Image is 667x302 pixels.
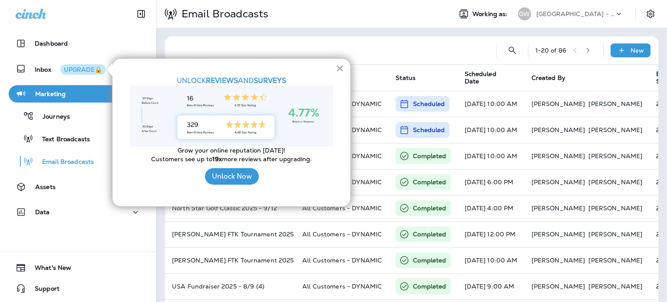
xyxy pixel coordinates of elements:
p: [PERSON_NAME] [588,257,642,264]
p: [PERSON_NAME] [532,153,585,159]
strong: REVIEWS [206,76,238,85]
p: [PERSON_NAME] [588,231,642,238]
td: [DATE] 10:00 AM [458,143,525,169]
strong: SURVEYS [254,76,286,85]
p: Assets [35,183,56,190]
span: Created By [532,74,565,82]
p: Woody's FTK Tournament 2025 - 8/10 (3) [172,257,288,264]
p: Email Broadcasts [33,158,94,166]
div: 1 - 20 of 86 [535,47,566,54]
p: [PERSON_NAME] [532,126,585,133]
span: Working as: [472,10,509,18]
p: [PERSON_NAME] [588,179,642,186]
p: Completed [413,256,446,265]
span: Scheduled Date [465,70,510,85]
button: Collapse Sidebar [129,5,153,23]
span: Status [396,74,416,82]
p: [PERSON_NAME] [532,100,585,107]
p: [PERSON_NAME] [588,126,642,133]
p: Scheduled [413,100,445,108]
p: Text Broadcasts [33,136,90,144]
p: [PERSON_NAME] [588,100,642,107]
span: Customers see up to [151,155,212,163]
span: UNLOCK [177,76,206,85]
p: [PERSON_NAME] [588,153,642,159]
td: [DATE] 4:00 PM [458,195,525,221]
p: USA Fundraiser 2025 - 8/9 (4) [172,283,288,290]
span: All Customers - DYNAMIC [302,282,382,290]
p: [PERSON_NAME] [588,283,642,290]
td: [DATE] 10:00 AM [458,247,525,273]
p: Completed [413,282,446,291]
button: Unlock Now [205,168,259,185]
div: UPGRADE🔒 [64,66,102,73]
div: GW [518,7,531,20]
p: Journeys [34,113,70,121]
p: Dashboard [35,40,68,47]
span: All Customers - DYNAMIC [302,256,382,264]
p: Completed [413,204,446,212]
p: [PERSON_NAME] [532,283,585,290]
p: [GEOGRAPHIC_DATA] - [GEOGRAPHIC_DATA] | [GEOGRAPHIC_DATA] | [PERSON_NAME] [536,10,614,17]
button: Settings [643,6,658,22]
p: Marketing [35,90,66,97]
span: AND [238,76,254,85]
p: [PERSON_NAME] [532,231,585,238]
span: What's New [26,264,71,275]
p: Woody's FTK Tournament 2025 (RAINOUT) - 8/24 [172,231,288,238]
td: [DATE] 9:00 AM [458,273,525,299]
p: [PERSON_NAME] [588,205,642,212]
button: Search Email Broadcasts [504,42,521,59]
p: [PERSON_NAME] [532,205,585,212]
p: Email Broadcasts [178,7,268,20]
span: All Customers - DYNAMIC [302,204,382,212]
p: New [631,47,644,54]
p: [PERSON_NAME] [532,257,585,264]
p: North Star Golf Classic 2025 - 9/12 [172,205,288,212]
p: Inbox [35,64,106,73]
p: Data [35,209,50,216]
td: [DATE] 10:00 AM [458,91,525,117]
td: [DATE] 6:00 PM [458,169,525,195]
p: Scheduled [413,126,445,134]
span: Support [26,285,59,295]
p: Completed [413,230,446,239]
td: [DATE] 10:00 AM [458,117,525,143]
span: All Customers - DYNAMIC [302,230,382,238]
button: Close [336,61,344,75]
span: more reviews after upgrading. [222,155,312,163]
p: [PERSON_NAME] [532,179,585,186]
td: [DATE] 12:00 PM [458,221,525,247]
strong: 19x [212,155,222,163]
p: Completed [413,178,446,186]
p: Grow your online reputation [DATE]! [130,146,333,155]
p: Completed [413,152,446,160]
